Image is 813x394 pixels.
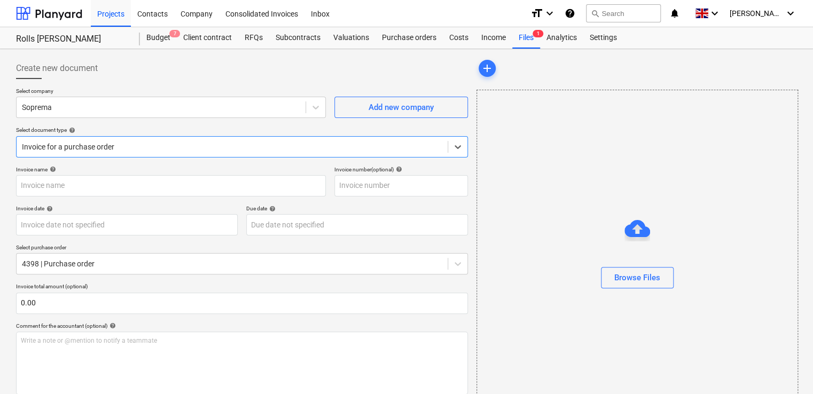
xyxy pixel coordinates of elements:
input: Invoice name [16,175,326,196]
div: Select document type [16,127,468,133]
i: keyboard_arrow_down [543,7,556,20]
i: keyboard_arrow_down [708,7,721,20]
a: Client contract [177,27,238,49]
i: notifications [669,7,680,20]
div: Browse Files [614,271,660,285]
a: Subcontracts [269,27,327,49]
input: Invoice date not specified [16,214,238,235]
span: help [267,206,276,212]
div: Invoice name [16,166,326,173]
span: search [591,9,599,18]
div: Invoice date [16,205,238,212]
div: Add new company [369,100,434,114]
a: Settings [583,27,623,49]
button: Add new company [334,97,468,118]
button: Search [586,4,661,22]
a: Files1 [512,27,540,49]
i: Knowledge base [565,7,575,20]
span: help [48,166,56,172]
span: 7 [169,30,180,37]
div: Due date [246,205,468,212]
span: help [394,166,402,172]
p: Select purchase order [16,244,468,253]
input: Invoice number [334,175,468,196]
span: add [481,62,494,75]
span: help [44,206,53,212]
input: Due date not specified [246,214,468,235]
span: help [67,127,75,133]
a: Costs [443,27,475,49]
a: RFQs [238,27,269,49]
a: Purchase orders [376,27,443,49]
div: Comment for the accountant (optional) [16,322,468,329]
div: Budget [140,27,177,49]
span: help [107,322,116,329]
span: Create new document [16,62,98,75]
a: Valuations [327,27,376,49]
div: Files [512,27,540,49]
span: [PERSON_NAME] [730,9,783,18]
a: Analytics [540,27,583,49]
button: Browse Files [601,267,674,288]
span: 1 [533,30,543,37]
a: Budget7 [140,27,177,49]
div: Rolls [PERSON_NAME] [16,34,127,45]
i: format_size [530,7,543,20]
p: Invoice total amount (optional) [16,283,468,292]
i: keyboard_arrow_down [784,7,797,20]
div: Invoice number (optional) [334,166,468,173]
input: Invoice total amount (optional) [16,293,468,314]
p: Select company [16,88,326,97]
a: Income [475,27,512,49]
